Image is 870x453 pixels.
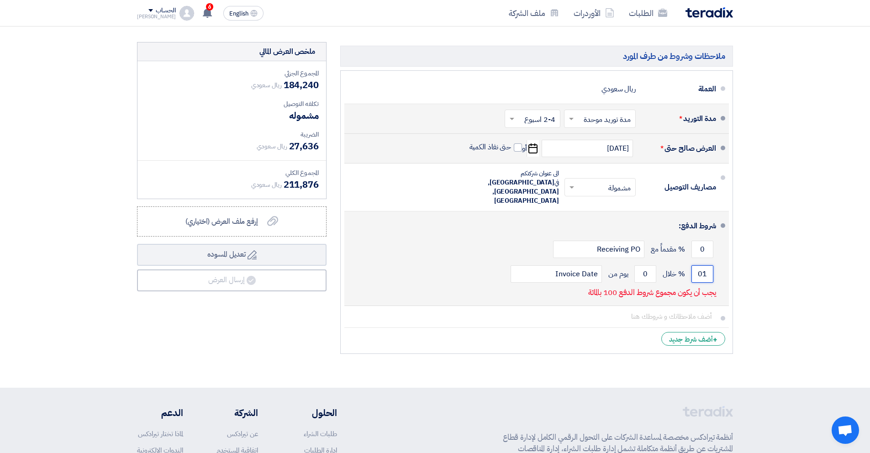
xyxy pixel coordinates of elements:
div: شروط الدفع: [359,215,716,237]
p: يجب أن يكون مجموع شروط الدفع 100 بالمائة [588,288,716,297]
span: إرفع ملف العرض (اختياري) [185,216,258,227]
span: 27,636 [289,139,319,153]
a: لماذا تختار تيرادكس [138,429,183,439]
div: الى عنوان شركتكم في [459,169,559,205]
input: payment-term-1 [691,241,713,258]
div: ملخص العرض المالي [259,46,315,57]
button: إرسال العرض [137,269,327,291]
a: الطلبات [622,2,675,24]
span: English [229,11,248,17]
label: حتى نفاذ الكمية [469,142,522,152]
div: ريال سعودي [601,80,636,98]
input: payment-term-2 [511,265,602,283]
div: الحساب [156,7,175,15]
a: دردشة مفتوحة [832,416,859,444]
input: أضف ملاحظاتك و شروطك هنا [352,308,716,325]
div: المجموع الكلي [145,168,319,178]
button: تعديل المسوده [137,244,327,266]
input: payment-term-2 [691,265,713,283]
span: أو [522,144,527,153]
a: ملف الشركة [501,2,566,24]
div: العرض صالح حتى [643,137,716,159]
img: profile_test.png [179,6,194,21]
a: طلبات الشراء [304,429,337,439]
span: + [713,334,717,345]
a: عن تيرادكس [227,429,258,439]
span: 211,876 [284,178,319,191]
div: الضريبة [145,130,319,139]
a: الأوردرات [566,2,622,24]
span: ريال سعودي [257,142,287,151]
img: Teradix logo [685,7,733,18]
div: [PERSON_NAME] [137,14,176,19]
div: مصاريف التوصيل [643,176,716,198]
div: مدة التوريد [643,108,716,130]
span: % مقدماً مع [651,245,685,254]
span: 184,240 [284,78,319,92]
span: يوم من [608,269,628,279]
li: الدعم [137,406,183,420]
input: payment-term-2 [634,265,656,283]
div: تكلفه التوصيل [145,99,319,109]
span: مشموله [289,109,319,122]
input: payment-term-2 [553,241,644,258]
li: الشركة [211,406,258,420]
input: سنة-شهر-يوم [542,140,633,157]
span: [GEOGRAPHIC_DATA], [GEOGRAPHIC_DATA], [GEOGRAPHIC_DATA] [488,178,559,205]
button: English [223,6,264,21]
span: ريال سعودي [251,180,282,190]
span: ريال سعودي [251,80,282,90]
span: 6 [206,3,213,11]
div: العملة [643,78,716,100]
li: الحلول [285,406,337,420]
h5: ملاحظات وشروط من طرف المورد [340,46,733,66]
div: أضف شرط جديد [661,332,725,346]
span: % خلال [663,269,685,279]
div: المجموع الجزئي [145,68,319,78]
